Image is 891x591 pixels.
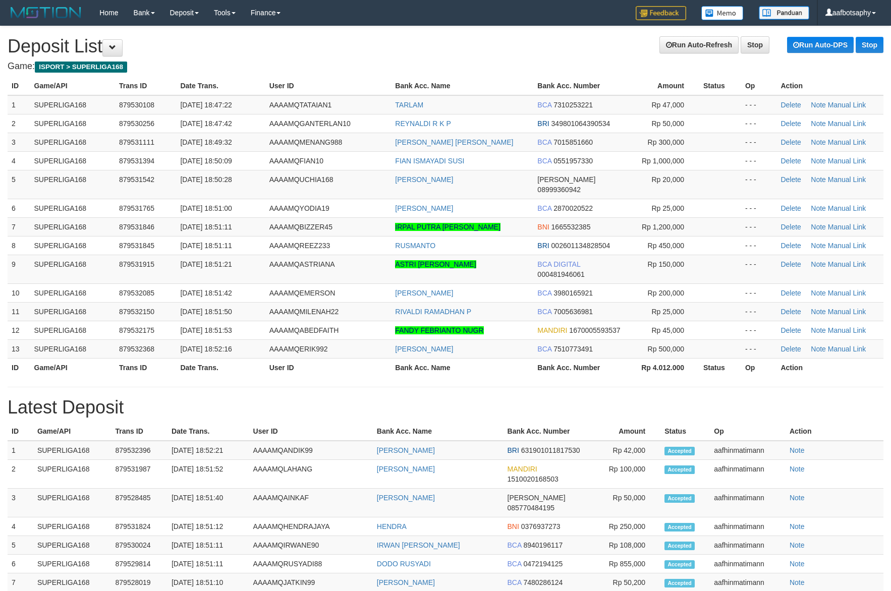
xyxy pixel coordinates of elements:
[699,358,741,377] th: Status
[590,489,660,517] td: Rp 50,000
[112,422,168,441] th: Trans ID
[508,465,537,473] span: MANDIRI
[269,204,329,212] span: AAAAMQYODIA19
[8,536,33,555] td: 5
[119,260,154,268] span: 879531915
[8,62,883,72] h4: Game:
[249,536,373,555] td: AAAAMQIRWANE90
[741,133,777,151] td: - - -
[30,114,116,133] td: SUPERLIGA168
[828,242,866,250] a: Manual Link
[790,560,805,568] a: Note
[781,175,801,184] a: Delete
[119,120,154,128] span: 879530256
[664,494,695,503] span: Accepted
[521,446,580,454] span: 631901011817530
[269,289,336,297] span: AAAAMQEMERSON
[642,223,684,231] span: Rp 1,200,000
[811,242,826,250] a: Note
[269,260,335,268] span: AAAAMQASTRIANA
[781,157,801,165] a: Delete
[651,326,684,334] span: Rp 45,000
[790,494,805,502] a: Note
[395,326,483,334] a: FANDY FEBRIANTO NUGR
[391,77,533,95] th: Bank Acc. Name
[508,541,522,549] span: BCA
[551,242,610,250] span: 002601134828504
[119,242,154,250] span: 879531845
[710,441,786,460] td: aafhinmatimann
[508,522,519,530] span: BNI
[8,255,30,283] td: 9
[265,358,392,377] th: User ID
[651,204,684,212] span: Rp 25,000
[710,460,786,489] td: aafhinmatimann
[590,460,660,489] td: Rp 100,000
[741,321,777,339] td: - - -
[523,560,563,568] span: 0472194125
[180,308,232,316] span: [DATE] 18:51:50
[33,517,112,536] td: SUPERLIGA168
[8,151,30,170] td: 4
[377,578,435,586] a: [PERSON_NAME]
[119,345,154,353] span: 879532368
[8,199,30,217] td: 6
[33,555,112,573] td: SUPERLIGA168
[781,120,801,128] a: Delete
[551,120,610,128] span: 349801064390534
[115,77,176,95] th: Trans ID
[523,541,563,549] span: 8940196117
[628,358,699,377] th: Rp 4.012.000
[741,302,777,321] td: - - -
[395,345,453,353] a: [PERSON_NAME]
[811,223,826,231] a: Note
[269,101,332,109] span: AAAAMQTATAIAN1
[741,339,777,358] td: - - -
[269,345,328,353] span: AAAAMQERIK992
[856,37,883,53] a: Stop
[741,255,777,283] td: - - -
[537,289,551,297] span: BCA
[551,223,591,231] span: 1665532385
[508,475,559,483] span: 1510020168503
[699,77,741,95] th: Status
[8,95,30,114] td: 1
[8,5,84,20] img: MOTION_logo.png
[180,242,232,250] span: [DATE] 18:51:11
[533,77,628,95] th: Bank Acc. Number
[119,204,154,212] span: 879531765
[521,522,561,530] span: 0376937273
[636,6,686,20] img: Feedback.jpg
[828,175,866,184] a: Manual Link
[537,223,549,231] span: BNI
[781,138,801,146] a: Delete
[30,133,116,151] td: SUPERLIGA168
[373,422,504,441] th: Bank Acc. Name
[828,157,866,165] a: Manual Link
[590,517,660,536] td: Rp 250,000
[249,460,373,489] td: AAAAMQLAHANG
[828,120,866,128] a: Manual Link
[265,77,392,95] th: User ID
[8,441,33,460] td: 1
[811,175,826,184] a: Note
[781,326,801,334] a: Delete
[537,138,551,146] span: BCA
[269,175,333,184] span: AAAAMQUCHIA168
[33,536,112,555] td: SUPERLIGA168
[828,260,866,268] a: Manual Link
[828,101,866,109] a: Manual Link
[741,170,777,199] td: - - -
[377,522,407,530] a: HENDRA
[828,138,866,146] a: Manual Link
[168,555,249,573] td: [DATE] 18:51:11
[590,441,660,460] td: Rp 42,000
[180,157,232,165] span: [DATE] 18:50:09
[395,120,451,128] a: REYNALDI R K P
[741,77,777,95] th: Op
[553,289,593,297] span: 3980165921
[119,326,154,334] span: 879532175
[553,345,593,353] span: 7510773491
[8,302,30,321] td: 11
[395,308,471,316] a: RIVALDI RAMADHAN P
